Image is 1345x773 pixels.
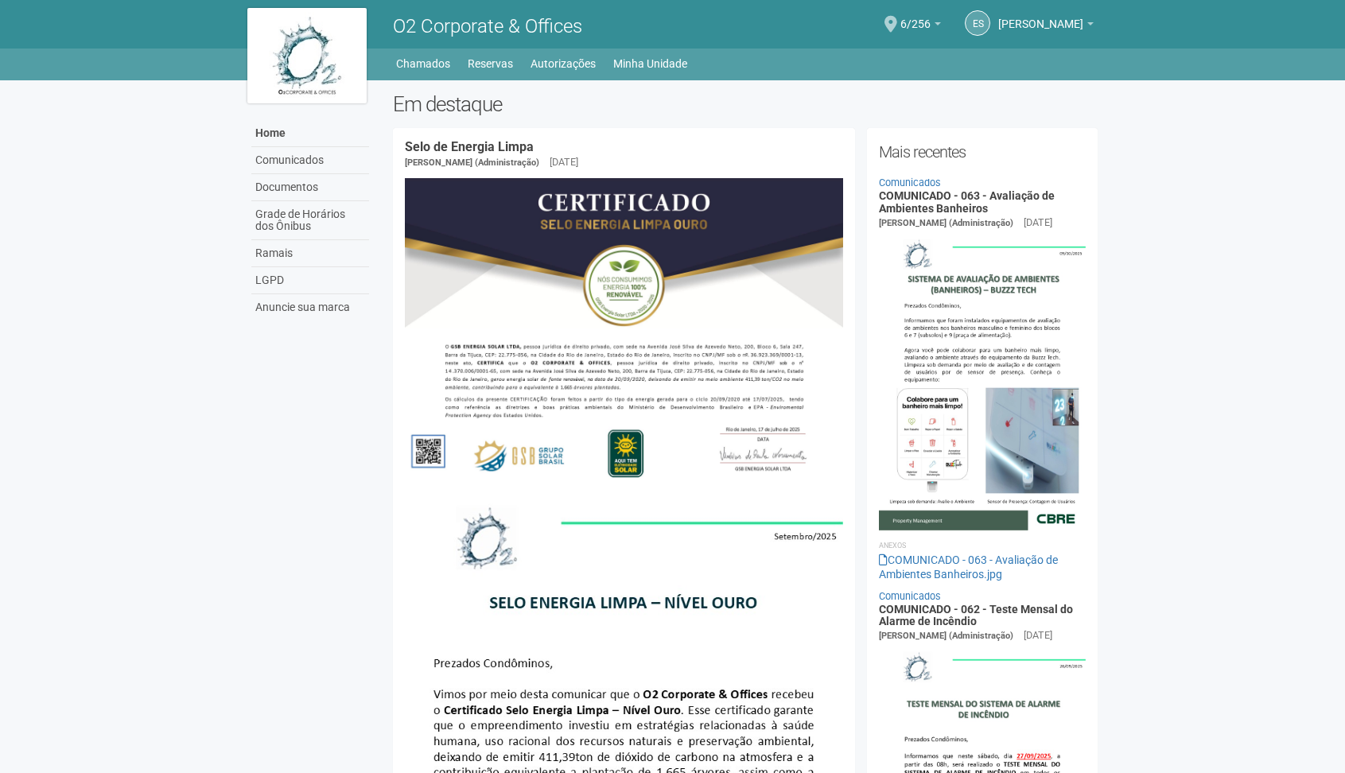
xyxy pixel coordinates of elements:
[1024,628,1052,643] div: [DATE]
[251,294,369,320] a: Anuncie sua marca
[900,20,941,33] a: 6/256
[879,231,1086,530] img: COMUNICADO%20-%20063%20-%20Avalia%C3%A7%C3%A3o%20de%20Ambientes%20Banheiros.jpg
[251,147,369,174] a: Comunicados
[1024,216,1052,230] div: [DATE]
[405,139,534,154] a: Selo de Energia Limpa
[998,2,1083,30] span: Eliza Seoud Gonçalves
[550,155,578,169] div: [DATE]
[879,590,941,602] a: Comunicados
[879,189,1055,214] a: COMUNICADO - 063 - Avaliação de Ambientes Banheiros
[251,267,369,294] a: LGPD
[247,8,367,103] img: logo.jpg
[251,240,369,267] a: Ramais
[613,52,687,75] a: Minha Unidade
[396,52,450,75] a: Chamados
[879,177,941,188] a: Comunicados
[251,120,369,147] a: Home
[879,140,1086,164] h2: Mais recentes
[531,52,596,75] a: Autorizações
[900,2,931,30] span: 6/256
[879,554,1058,581] a: COMUNICADO - 063 - Avaliação de Ambientes Banheiros.jpg
[251,201,369,240] a: Grade de Horários dos Ônibus
[393,92,1098,116] h2: Em destaque
[998,20,1094,33] a: [PERSON_NAME]
[879,631,1013,641] span: [PERSON_NAME] (Administração)
[965,10,990,36] a: ES
[879,218,1013,228] span: [PERSON_NAME] (Administração)
[405,157,539,168] span: [PERSON_NAME] (Administração)
[879,538,1086,553] li: Anexos
[468,52,513,75] a: Reservas
[251,174,369,201] a: Documentos
[405,178,843,488] img: COMUNICADO%20-%20054%20-%20Selo%20de%20Energia%20Limpa%20-%20P%C3%A1g.%202.jpg
[393,15,582,37] span: O2 Corporate & Offices
[879,603,1073,627] a: COMUNICADO - 062 - Teste Mensal do Alarme de Incêndio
